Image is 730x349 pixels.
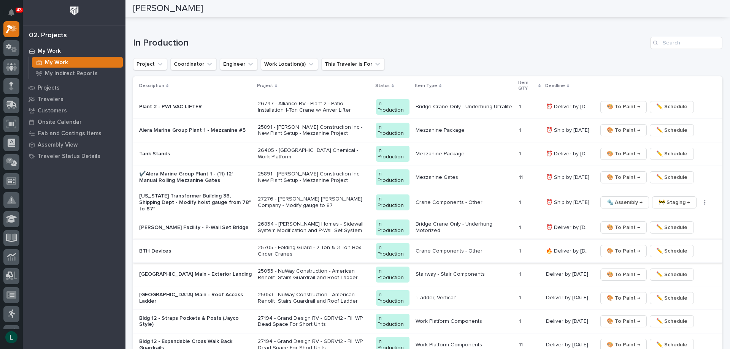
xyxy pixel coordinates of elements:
div: Search [650,37,722,49]
p: Crane Components - Other [416,199,513,206]
div: In Production [376,220,409,235]
p: 25053 - NuWay Construction - American Renolit Stairs Guardrail and Roof Ladder [258,268,370,281]
p: 11 [519,173,524,181]
tr: [GEOGRAPHIC_DATA] Main - Roof Access Ladder25053 - NuWay Construction - American Renolit Stairs G... [133,286,722,310]
p: My Work [38,48,61,55]
span: 🎨 To Paint → [607,223,640,232]
a: My Work [29,57,125,68]
p: BTH Devices [139,248,252,254]
p: Deliver by [DATE] [546,270,590,278]
p: 11 [519,340,524,348]
a: Fab and Coatings Items [23,128,125,139]
div: In Production [376,169,409,185]
p: 25891 - [PERSON_NAME] Construction Inc - New Plant Setup - Mezzanine Project [258,171,370,184]
p: My Work [45,59,68,66]
div: In Production [376,146,409,162]
div: In Production [376,194,409,210]
div: 02. Projects [29,32,67,40]
p: Customers [38,107,67,114]
tr: [PERSON_NAME] Facility - P-Wall Set Bridge26834 - [PERSON_NAME] Homes - Sidewall System Modificat... [133,216,722,239]
h2: [PERSON_NAME] [133,3,203,14]
div: In Production [376,123,409,139]
button: 🎨 To Paint → [600,268,647,281]
span: 🚧 Staging → [659,198,690,207]
a: My Work [23,45,125,57]
img: Workspace Logo [67,4,81,18]
p: Mezzanine Package [416,151,513,157]
button: 🎨 To Paint → [600,101,647,113]
p: Deliver by [DATE] [546,293,590,301]
p: Work Platform Components [416,342,513,348]
p: Status [375,82,390,90]
p: 26834 - [PERSON_NAME] Homes - Sidewall System Modification and P-Wall Set System [258,221,370,234]
p: 27194 - Grand Design RV - GDRV12 - Fill WP Dead Space For Short Units [258,315,370,328]
span: 🎨 To Paint → [607,102,640,111]
div: Notifications43 [10,9,19,21]
button: 🎨 To Paint → [600,171,647,183]
span: ✏️ Schedule [656,246,687,256]
button: Work Location(s) [261,58,318,70]
p: Fab and Coatings Items [38,130,102,137]
p: Project [257,82,273,90]
a: Customers [23,105,125,116]
p: Projects [38,85,60,92]
span: ✏️ Schedule [656,223,687,232]
p: 25705 - Folding Guard - 2 Ton & 3 Ton Box Girder Cranes [258,245,370,257]
p: Deliver by [DATE] [546,340,590,348]
a: Assembly View [23,139,125,150]
p: Bridge Crane Only - Underhung Motorized [416,221,513,234]
span: ✏️ Schedule [656,102,687,111]
button: ✏️ Schedule [650,245,694,257]
div: In Production [376,99,409,115]
button: ✏️ Schedule [650,124,694,136]
a: Traveler Status Details [23,150,125,162]
a: Projects [23,82,125,93]
tr: ✔️Alera Marine Group Plant 1 - (11) 12' Manual Rolling Mezzanine Gates25891 - [PERSON_NAME] Const... [133,166,722,189]
p: 1 [519,293,522,301]
p: Stairway - Stair Components [416,271,513,278]
p: 26747 - Alliance RV - Plant 2 - Patio Installation 1-Ton Crane w/ Anver Lifter [258,101,370,114]
p: 🔥 Deliver by 10/7/25 [546,246,593,254]
p: 43 [17,7,22,13]
div: In Production [376,267,409,283]
a: Onsite Calendar [23,116,125,128]
p: Item QTY [518,79,536,93]
p: 1 [519,317,522,325]
p: Deadline [545,82,565,90]
button: Engineer [220,58,258,70]
p: Assembly View [38,142,78,148]
button: ✏️ Schedule [650,148,694,160]
button: ✏️ Schedule [650,171,694,183]
button: 🎨 To Paint → [600,148,647,160]
span: 🔩 Assembly → [607,198,643,207]
button: 🔩 Assembly → [600,196,649,208]
tr: Bldg 12 - Straps Pockets & Posts (Jayco Style)27194 - Grand Design RV - GDRV12 - Fill WP Dead Spa... [133,310,722,333]
p: My Indirect Reports [45,70,98,77]
p: 1 [519,149,522,157]
tr: Tank Stands26405 - [GEOGRAPHIC_DATA] Chemical - Work PlatformIn ProductionMezzanine Package11 ⏰ D... [133,142,722,166]
button: Notifications [3,5,19,21]
div: In Production [376,290,409,306]
p: Traveler Status Details [38,153,100,160]
p: 25891 - [PERSON_NAME] Construction Inc - New Plant Setup - Mezzanine Project [258,124,370,137]
p: Travelers [38,96,63,103]
p: 26405 - [GEOGRAPHIC_DATA] Chemical - Work Platform [258,147,370,160]
p: 25053 - NuWay Construction - American Renolit Stairs Guardrail and Roof Ladder [258,292,370,305]
button: 🎨 To Paint → [600,221,647,234]
p: ⏰ Ship by [DATE] [546,173,591,181]
button: Project [133,58,167,70]
p: Item Type [415,82,437,90]
a: My Indirect Reports [29,68,125,79]
p: ⏰ Ship by [DATE] [546,126,591,134]
p: Bridge Crane Only - Underhung Ultralite [416,104,513,110]
span: 🎨 To Paint → [607,126,640,135]
p: Deliver by [DATE] [546,317,590,325]
button: users-avatar [3,329,19,345]
span: 🎨 To Paint → [607,246,640,256]
p: [GEOGRAPHIC_DATA] Main - Roof Access Ladder [139,292,252,305]
p: Plant 2 - PWI VAC LIFTER [139,104,252,110]
p: 1 [519,102,522,110]
button: 🎨 To Paint → [600,245,647,257]
span: ✏️ Schedule [656,317,687,326]
button: ✏️ Schedule [650,268,694,281]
